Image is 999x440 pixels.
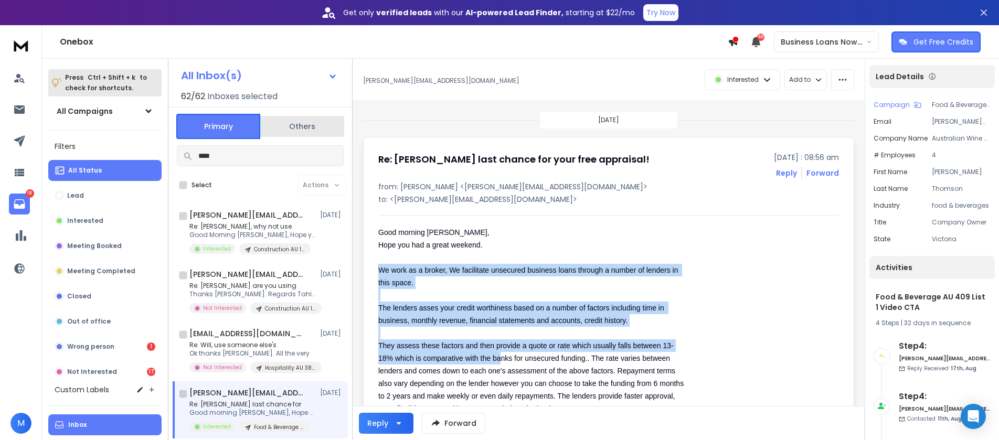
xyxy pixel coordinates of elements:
[378,152,650,167] h1: Re: [PERSON_NAME] last chance for your free appraisal!
[932,185,991,193] p: Thomson
[147,342,155,351] div: 1
[378,181,839,192] p: from: [PERSON_NAME] <[PERSON_NAME][EMAIL_ADDRESS][DOMAIN_NAME]>
[68,166,102,175] p: All Status
[181,70,242,81] h1: All Inbox(s)
[203,423,231,431] p: Interested
[65,72,147,93] p: Press to check for shortcuts.
[189,400,315,409] p: Re: [PERSON_NAME] last chance for
[907,364,976,372] p: Reply Received
[806,168,839,178] div: Forward
[378,341,686,413] span: They assess these factors and then provide a quote or rate which usually falls between 13-18% whi...
[874,201,900,210] p: Industry
[68,421,87,429] p: Inbox
[48,235,162,256] button: Meeting Booked
[48,139,162,154] h3: Filters
[932,101,991,109] p: Food & Beverage AU 409 List 1 Video CTA
[10,36,31,55] img: logo
[899,390,991,403] h6: Step 4 :
[874,101,910,109] p: Campaign
[876,318,899,327] span: 4 Steps
[48,261,162,282] button: Meeting Completed
[899,355,991,362] h6: [PERSON_NAME][EMAIL_ADDRESS][DOMAIN_NAME]
[60,36,728,48] h1: Onebox
[10,413,31,434] button: M
[378,266,680,287] span: We work as a broker, We facilitate unsecured business loans through a number of lenders in this s...
[598,116,619,124] p: [DATE]
[874,218,886,227] p: Title
[932,151,991,159] p: 4
[874,185,908,193] p: Last Name
[55,384,109,395] h3: Custom Labels
[951,364,976,372] span: 17th, Aug
[67,292,91,301] p: Closed
[176,114,260,139] button: Primary
[938,415,962,423] span: 11th, Aug
[378,241,482,249] span: Hope you had a great weekend.
[189,349,315,358] p: Ok thanks [PERSON_NAME]. All the very
[48,160,162,181] button: All Status
[932,218,991,227] p: Company Owner
[378,194,839,205] p: to: <[PERSON_NAME][EMAIL_ADDRESS][DOMAIN_NAME]>
[67,242,122,250] p: Meeting Booked
[86,71,137,83] span: Ctrl + Shift + k
[203,245,231,253] p: Interested
[932,201,991,210] p: food & beverages
[757,34,764,41] span: 50
[203,304,242,312] p: Not Interested
[869,256,995,279] div: Activities
[876,292,989,313] h1: Food & Beverage AU 409 List 1 Video CTA
[203,363,242,371] p: Not Interested
[774,152,839,163] p: [DATE] : 08:56 am
[67,191,84,200] p: Lead
[320,211,344,219] p: [DATE]
[776,168,797,178] button: Reply
[189,328,305,339] h1: [EMAIL_ADDRESS][DOMAIN_NAME]
[9,194,30,214] a: 18
[189,269,305,280] h1: [PERSON_NAME][EMAIL_ADDRESS][DOMAIN_NAME]
[932,117,991,126] p: [PERSON_NAME][EMAIL_ADDRESS][DOMAIN_NAME]
[189,222,315,231] p: Re: [PERSON_NAME], why not use
[67,368,117,376] p: Not Interested
[874,151,916,159] p: # Employees
[192,181,212,189] label: Select
[359,413,413,434] button: Reply
[378,228,490,237] span: Good morning [PERSON_NAME],
[260,115,344,138] button: Others
[189,282,315,290] p: Re: [PERSON_NAME] are you using
[254,423,304,431] p: Food & Beverage AU 409 List 1 Video CTA
[67,317,111,326] p: Out of office
[376,7,432,18] strong: verified leads
[932,134,991,143] p: Australian Wine & Food P/L
[320,389,344,397] p: [DATE]
[67,217,103,225] p: Interested
[874,134,928,143] p: Company Name
[48,101,162,122] button: All Campaigns
[932,235,991,243] p: Victoria
[363,77,519,85] p: [PERSON_NAME][EMAIL_ADDRESS][DOMAIN_NAME]
[265,364,315,372] p: Hospitality AU 386 List 2 Appraisal CTA
[643,4,678,21] button: Try Now
[465,7,564,18] strong: AI-powered Lead Finder,
[48,286,162,307] button: Closed
[899,405,991,413] h6: [PERSON_NAME][EMAIL_ADDRESS][DOMAIN_NAME]
[189,231,315,239] p: Good Morning [PERSON_NAME], Hope you had
[48,361,162,382] button: Not Interested17
[907,415,962,423] p: Contacted
[781,37,866,47] p: Business Loans Now ([PERSON_NAME])
[343,7,635,18] p: Get only with our starting at $22/mo
[207,90,278,103] h3: Inboxes selected
[727,76,759,84] p: Interested
[876,71,924,82] p: Lead Details
[189,388,305,398] h1: [PERSON_NAME][EMAIL_ADDRESS][DOMAIN_NAME]
[904,318,971,327] span: 32 days in sequence
[48,336,162,357] button: Wrong person1
[173,65,346,86] button: All Inbox(s)
[874,101,921,109] button: Campaign
[189,409,315,417] p: Good morning [PERSON_NAME], Hope you had
[147,368,155,376] div: 17
[189,290,315,298] p: Thanks [PERSON_NAME]. Regards Tahlia [DATE][DATE],
[913,37,973,47] p: Get Free Credits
